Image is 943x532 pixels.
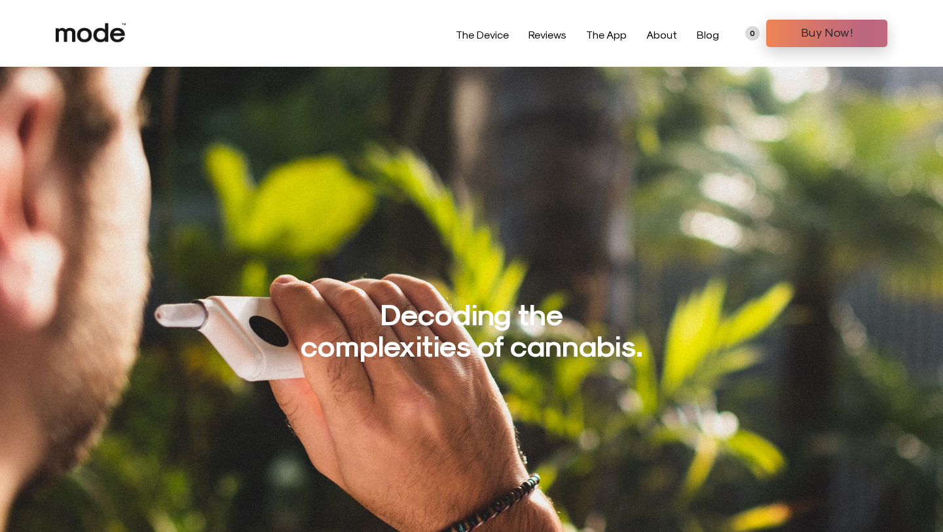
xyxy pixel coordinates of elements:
a: Buy Now! [766,20,887,47]
a: About [646,28,677,41]
a: The Device [456,28,509,41]
a: Reviews [528,28,566,41]
h1: Decoding the complexities of cannabis. [295,297,648,360]
a: 0 [745,26,760,41]
span: Buy Now! [776,22,878,42]
a: The App [586,28,627,41]
a: Blog [697,28,719,41]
